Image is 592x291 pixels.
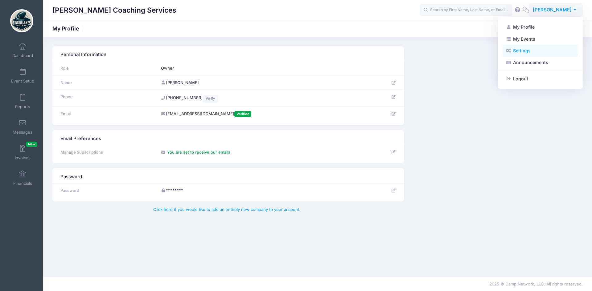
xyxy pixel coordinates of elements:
[57,149,155,156] div: Manage Subscriptions
[57,49,399,58] div: Personal Information
[57,188,155,194] div: Password
[57,80,155,86] div: Name
[503,45,578,57] a: Settings
[52,25,84,32] h1: My Profile
[158,90,369,107] td: [PHONE_NUMBER]
[13,181,32,186] span: Financials
[8,65,37,87] a: Event Setup
[8,116,37,138] a: Messages
[503,21,578,33] a: My Profile
[15,104,30,109] span: Reports
[234,111,251,117] span: Verified
[203,95,218,103] a: Verify
[8,91,37,112] a: Reports
[57,171,399,180] div: Password
[8,167,37,189] a: Financials
[52,3,176,17] h1: [PERSON_NAME] Coaching Services
[533,6,572,13] span: [PERSON_NAME]
[8,142,37,163] a: InvoicesNew
[13,130,32,135] span: Messages
[420,4,512,16] input: Search by First Name, Last Name, or Email...
[158,75,369,90] td: [PERSON_NAME]
[8,39,37,61] a: Dashboard
[10,9,33,32] img: Archer Coaching Services
[529,3,583,17] button: [PERSON_NAME]
[57,94,155,100] div: Phone
[167,150,230,155] span: You are set to receive our emails
[503,57,578,68] a: Announcements
[57,65,155,71] div: Role
[12,53,33,58] span: Dashboard
[153,207,300,212] a: Click here if you would like to add an entirely new company to your account.
[503,33,578,45] a: My Events
[503,73,578,84] a: Logout
[15,155,31,160] span: Invoices
[11,79,34,84] span: Event Setup
[489,281,583,286] span: 2025 © Camp Network, LLC. All rights reserved.
[158,61,369,76] td: Owner
[26,142,37,147] span: New
[57,133,399,142] div: Email Preferences
[158,107,369,121] td: [EMAIL_ADDRESS][DOMAIN_NAME]
[57,111,155,117] div: Email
